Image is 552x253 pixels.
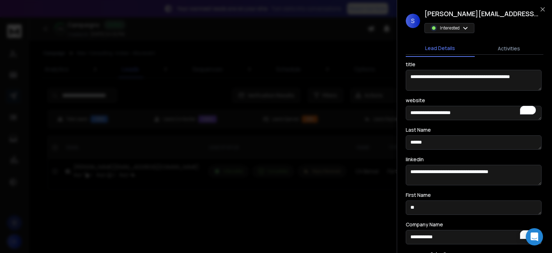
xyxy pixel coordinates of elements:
label: Company Name [406,222,443,227]
label: title [406,62,415,67]
label: First Name [406,193,431,198]
label: linkedin [406,157,424,162]
div: Open Intercom Messenger [526,228,543,245]
h1: [PERSON_NAME][EMAIL_ADDRESS][DOMAIN_NAME] [424,9,539,19]
button: Lead Details [406,40,475,57]
textarea: To enrich screen reader interactions, please activate Accessibility in Grammarly extension settings [406,230,542,244]
p: Interested [440,25,460,31]
textarea: To enrich screen reader interactions, please activate Accessibility in Grammarly extension settings [406,106,542,120]
label: Last Name [406,127,431,132]
label: website [406,98,425,103]
button: Activities [475,41,544,57]
span: S [406,14,420,28]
